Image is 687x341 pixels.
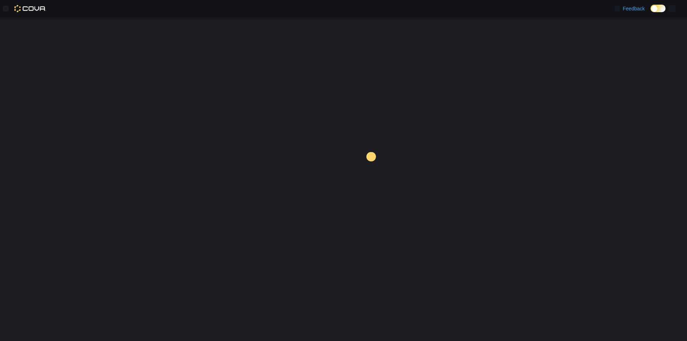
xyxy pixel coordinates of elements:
img: cova-loader [343,147,397,200]
input: Dark Mode [651,5,666,12]
a: Feedback [612,1,648,16]
img: Cova [14,5,46,12]
span: Feedback [623,5,645,12]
